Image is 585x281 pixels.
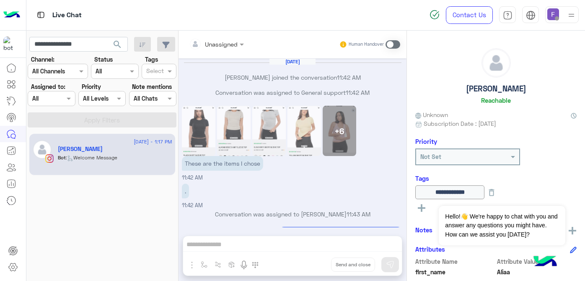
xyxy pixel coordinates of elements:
[182,73,404,82] p: [PERSON_NAME] joined the conversation
[182,156,263,171] p: 8/9/2025, 11:42 AM
[497,268,577,276] span: Aliaa
[94,55,113,64] label: Status
[278,227,404,250] p: 8/9/2025, 11:46 AM
[503,10,513,20] img: tab
[58,146,103,153] h5: Aliaa Lasheen
[430,10,440,20] img: spinner
[497,257,577,266] span: Attribute Value
[36,10,46,20] img: tab
[415,257,495,266] span: Attribute Name
[499,6,516,24] a: tab
[482,49,510,77] img: defaultAdmin.png
[182,210,404,219] p: Conversation was assigned to [PERSON_NAME]
[269,59,316,65] h6: [DATE]
[107,37,128,55] button: search
[547,8,559,20] img: userImage
[45,154,54,163] img: Instagram
[182,184,189,198] p: 8/9/2025, 11:42 AM
[415,226,432,234] h6: Notes
[145,55,158,64] label: Tags
[132,82,172,91] label: Note mentions
[415,174,577,182] h6: Tags
[31,82,65,91] label: Assigned to:
[58,154,66,161] span: Bot
[66,154,117,161] span: : Welcome Message
[182,202,203,208] span: 11:42 AM
[415,138,437,145] h6: Priority
[415,110,448,119] span: Unknown
[569,227,576,234] img: add
[3,6,20,24] img: Logo
[415,268,495,276] span: first_name
[182,88,404,97] p: Conversation was assigned to General support
[33,140,52,159] img: defaultAdmin.png
[3,36,18,52] img: 317874714732967
[182,174,203,181] span: 11:42 AM
[439,206,565,245] span: Hello!👋 We're happy to chat with you and answer any questions you might have. How can we assist y...
[217,106,251,156] img: Image
[349,41,384,48] small: Human Handover
[145,66,164,77] div: Select
[287,106,321,156] img: Image
[112,39,122,49] span: search
[481,96,511,104] h6: Reachable
[424,119,496,128] span: Subscription Date : [DATE]
[346,89,370,96] span: 11:42 AM
[526,10,536,20] img: tab
[331,258,375,272] button: Send and close
[182,106,215,156] img: Image
[531,247,560,277] img: hulul-logo.png
[323,106,356,156] div: +6
[337,74,361,81] span: 11:42 AM
[446,6,493,24] a: Contact Us
[28,112,176,127] button: Apply Filters
[566,10,577,21] img: profile
[347,211,370,218] span: 11:43 AM
[134,138,172,146] span: [DATE] - 1:17 PM
[252,106,286,156] img: Image
[52,10,82,21] p: Live Chat
[415,245,445,253] h6: Attributes
[466,84,526,94] h5: [PERSON_NAME]
[82,82,101,91] label: Priority
[31,55,54,64] label: Channel:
